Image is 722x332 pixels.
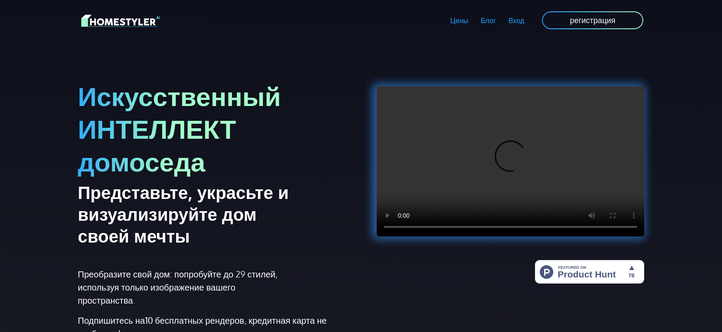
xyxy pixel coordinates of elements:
[78,268,278,306] ya-tr-span: Преобразите свой дом: попробуйте до 29 стилей, используя только изображение вашего пространства.
[78,181,289,246] ya-tr-span: Представьте, украсьте и визуализируйте дом своей мечты
[78,79,281,178] ya-tr-span: Искусственный ИНТЕЛЛЕКТ домоседа
[444,10,475,31] a: Цены
[570,15,615,25] ya-tr-span: регистрация
[475,10,502,31] a: Блог
[78,315,145,326] ya-tr-span: Подпишитесь на
[502,10,531,31] a: Вход
[535,260,644,284] img: HomeStyler AI — простой дизайн интерьера: дом вашей мечты в один клик | Product Hunt
[450,16,468,25] ya-tr-span: Цены
[81,13,160,28] img: Логотип HomeStyler AI
[145,315,244,326] ya-tr-span: 10 бесплатных рендеров
[508,16,524,25] ya-tr-span: Вход
[481,16,496,25] ya-tr-span: Блог
[541,10,644,30] a: регистрация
